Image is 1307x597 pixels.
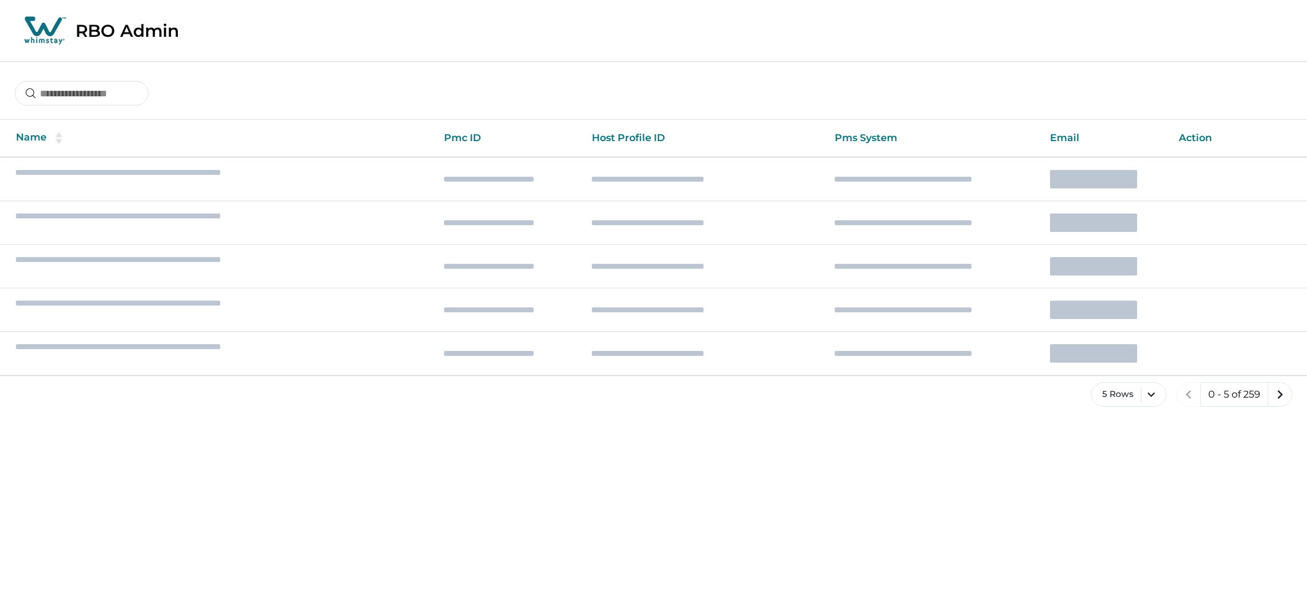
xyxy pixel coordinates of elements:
th: Pms System [825,120,1040,157]
p: RBO Admin [75,20,179,41]
th: Host Profile ID [582,120,825,157]
button: 0 - 5 of 259 [1200,382,1268,407]
button: 5 Rows [1091,382,1167,407]
th: Action [1169,120,1307,157]
th: Pmc ID [434,120,582,157]
button: next page [1268,382,1292,407]
button: sorting [47,132,71,144]
p: 0 - 5 of 259 [1208,388,1260,401]
th: Email [1040,120,1169,157]
button: previous page [1176,382,1201,407]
